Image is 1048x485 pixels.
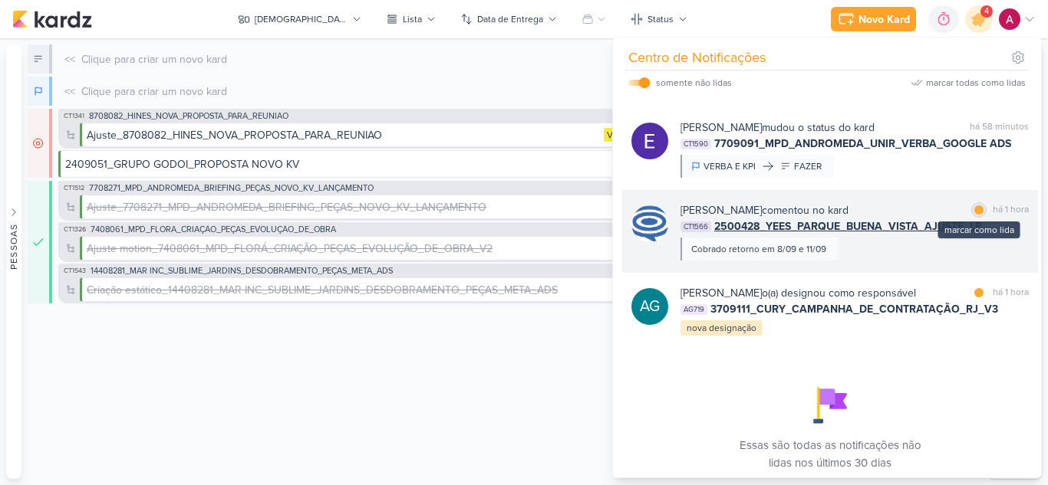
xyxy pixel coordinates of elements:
[831,7,916,31] button: Novo Kard
[681,139,711,149] span: CT1590
[631,123,668,159] img: Eduardo Quaresma
[87,282,558,298] div: Criação estático_14408281_MAR INC_SUBLIME_JARDINS_DESDOBRAMENTO_PEÇAS_META_ADS
[993,285,1029,301] div: há 1 hora
[681,204,762,217] b: [PERSON_NAME]
[714,218,982,234] span: 2500428_YEES_PARQUE_BUENA_VISTA_AJUSTE_LP
[704,159,756,173] div: VERBA E KPI
[91,225,336,234] span: 7408061_MPD_FLORÁ_CRIAÇÃO_PEÇAS_EVOLUÇÃO_DE_OBRA
[87,199,486,215] div: Ajuste_7708271_MPD_ANDROMEDA_BRIEFING_PEÇAS_NOVO_KV_LANÇAMENTO
[738,424,922,471] div: Essas são todas as notificações não lidas nos últimos 30 dias
[6,44,21,479] button: Pessoas
[89,112,288,120] span: 8708082_HINES_NOVA_PROPOSTA_PARA_REUNIAO
[859,11,910,28] div: Novo Kard
[640,296,660,317] p: AG
[28,109,52,178] div: Em Espera
[7,223,21,269] div: Pessoas
[926,76,1026,90] div: marcar todas como lidas
[794,159,822,173] div: FAZER
[87,127,601,143] div: Ajuste_8708082_HINES_NOVA_PROPOSTA_PARA_REUNIAO
[681,304,707,315] span: AG719
[87,241,493,257] div: Ajuste motion_7408061_MPD_FLORÁ_CRIAÇÃO_PEÇAS_EVOLUÇÃO_DE_OBRA_V2
[938,221,1020,238] div: marcar como lida
[691,242,826,256] div: Cobrado retorno em 8/09 e 11/09
[970,120,1029,136] div: há 58 minutos
[87,282,667,298] div: Criação estático_14408281_MAR INC_SUBLIME_JARDINS_DESDOBRAMENTO_PEÇAS_META_ADS
[65,156,628,172] div: 2409051_GRUPO GODOI_PROPOSTA NOVO KV
[87,199,652,215] div: Ajuste_7708271_MPD_ANDROMEDA_BRIEFING_PEÇAS_NOVO_KV_LANÇAMENTO
[12,10,92,28] img: kardz.app
[993,202,1029,218] div: há 1 hora
[87,241,652,257] div: Ajuste motion_7408061_MPD_FLORÁ_CRIAÇÃO_PEÇAS_EVOLUÇÃO_DE_OBRA_V2
[28,44,52,74] div: A Fazer
[714,136,1011,152] span: 7709091_MPD_ANDROMEDA_UNIR_VERBA_GOOGLE ADS
[681,121,762,134] b: [PERSON_NAME]
[656,76,732,90] div: somente não lidas
[681,320,763,336] div: nova designação
[89,184,374,192] span: 7708271_MPD_ANDROMEDA_BRIEFING_PEÇAS_NOVO_KV_LANÇAMENTO
[628,48,766,68] div: Centro de Notificações
[681,285,916,301] div: o(a) designou como responsável
[631,288,668,325] div: Aline Gimenez Graciano
[62,184,86,192] span: CT1512
[28,181,52,303] div: Finalizado
[65,156,299,172] div: 2409051_GRUPO GODOI_PROPOSTA NOVO KV
[984,5,989,18] span: 4
[710,301,998,317] span: 3709111_CURY_CAMPANHA_DE_CONTRATAÇÃO_RJ_V3
[28,77,52,106] div: Em Andamento
[87,127,382,143] div: Ajuste_8708082_HINES_NOVA_PROPOSTA_PARA_REUNIAO
[999,8,1020,30] img: Alessandra Gomes
[681,120,875,136] div: mudou o status do kard
[62,267,87,275] span: CT1543
[681,221,711,232] span: CT1566
[62,225,87,234] span: CT1326
[631,205,668,242] img: Caroline Traven De Andrade
[91,267,393,275] span: 14408281_MAR INC_SUBLIME_JARDINS_DESDOBRAMENTO_PEÇAS_META_ADS
[681,287,762,300] b: [PERSON_NAME]
[604,128,665,142] div: VN Millenium
[681,202,849,218] div: comentou no kard
[62,112,86,120] span: CT1341
[811,386,849,424] img: milestone-achieved.png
